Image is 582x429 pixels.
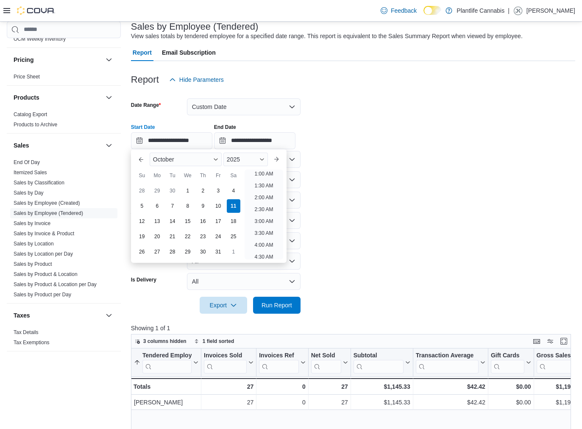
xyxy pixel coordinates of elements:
[14,159,40,165] a: End Of Day
[153,156,174,163] span: October
[416,397,485,407] div: $42.42
[14,93,39,102] h3: Products
[203,338,234,345] span: 1 field sorted
[214,132,295,149] input: Press the down key to open a popover containing a calendar.
[14,111,47,118] span: Catalog Export
[536,397,582,407] div: $1,192.33
[204,351,253,373] button: Invoices Sold
[204,351,247,359] div: Invoices Sold
[162,44,216,61] span: Email Subscription
[134,183,241,259] div: October, 2025
[7,109,121,133] div: Products
[227,156,240,163] span: 2025
[559,336,569,346] button: Enter fullscreen
[14,271,78,278] span: Sales by Product & Location
[204,397,253,407] div: 27
[104,55,114,65] button: Pricing
[14,329,39,335] a: Tax Details
[311,351,341,359] div: Net Sold
[196,184,210,198] div: day-2
[251,181,276,191] li: 1:30 AM
[14,189,44,196] span: Sales by Day
[532,336,542,346] button: Keyboard shortcuts
[212,199,225,213] div: day-10
[212,230,225,243] div: day-24
[14,339,50,346] span: Tax Exemptions
[245,170,283,259] ul: Time
[14,210,83,217] span: Sales by Employee (Tendered)
[311,397,348,407] div: 27
[227,169,240,182] div: Sa
[14,220,50,226] a: Sales by Invoice
[196,245,210,259] div: day-30
[536,351,575,373] div: Gross Sales
[14,340,50,345] a: Tax Exemptions
[135,184,149,198] div: day-28
[131,102,161,109] label: Date Range
[104,310,114,320] button: Taxes
[14,36,66,42] span: OCM Weekly Inventory
[131,22,259,32] h3: Sales by Employee (Tendered)
[259,382,305,392] div: 0
[353,382,410,392] div: $1,145.33
[150,169,164,182] div: Mo
[513,6,523,16] div: Jesslyn Kuemper
[187,273,301,290] button: All
[205,297,242,314] span: Export
[251,240,276,250] li: 4:00 AM
[179,75,224,84] span: Hide Parameters
[131,324,575,332] p: Showing 1 of 1
[166,214,179,228] div: day-14
[353,351,410,373] button: Subtotal
[14,111,47,117] a: Catalog Export
[14,121,57,128] span: Products to Archive
[14,56,33,64] h3: Pricing
[131,75,159,85] h3: Report
[457,6,504,16] p: Plantlife Cannabis
[259,351,298,373] div: Invoices Ref
[311,351,341,373] div: Net Sold
[214,124,236,131] label: End Date
[262,301,292,309] span: Run Report
[536,351,582,373] button: Gross Sales
[187,98,301,115] button: Custom Date
[166,71,227,88] button: Hide Parameters
[14,230,74,237] span: Sales by Invoice & Product
[131,132,212,149] input: Press the down key to enter a popover containing a calendar. Press the escape key to close the po...
[131,276,156,283] label: Is Delivery
[212,245,225,259] div: day-31
[14,180,64,186] a: Sales by Classification
[14,261,52,267] span: Sales by Product
[166,230,179,243] div: day-21
[166,169,179,182] div: Tu
[415,351,478,373] div: Transaction Average
[14,179,64,186] span: Sales by Classification
[259,351,298,359] div: Invoices Ref
[491,351,531,373] button: Gift Cards
[289,156,295,163] button: Open list of options
[14,251,73,257] span: Sales by Location per Day
[227,245,240,259] div: day-1
[14,170,47,175] a: Itemized Sales
[415,382,485,392] div: $42.42
[196,230,210,243] div: day-23
[259,351,305,373] button: Invoices Ref
[14,56,102,64] button: Pricing
[181,169,195,182] div: We
[166,245,179,259] div: day-28
[150,230,164,243] div: day-20
[14,200,80,206] a: Sales by Employee (Created)
[150,245,164,259] div: day-27
[14,73,40,80] span: Price Sheet
[14,141,102,150] button: Sales
[212,184,225,198] div: day-3
[150,153,222,166] div: Button. Open the month selector. October is currently selected.
[14,311,102,320] button: Taxes
[227,199,240,213] div: day-11
[135,230,149,243] div: day-19
[415,351,478,359] div: Transaction Average
[166,184,179,198] div: day-30
[415,351,485,373] button: Transaction Average
[7,72,121,85] div: Pricing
